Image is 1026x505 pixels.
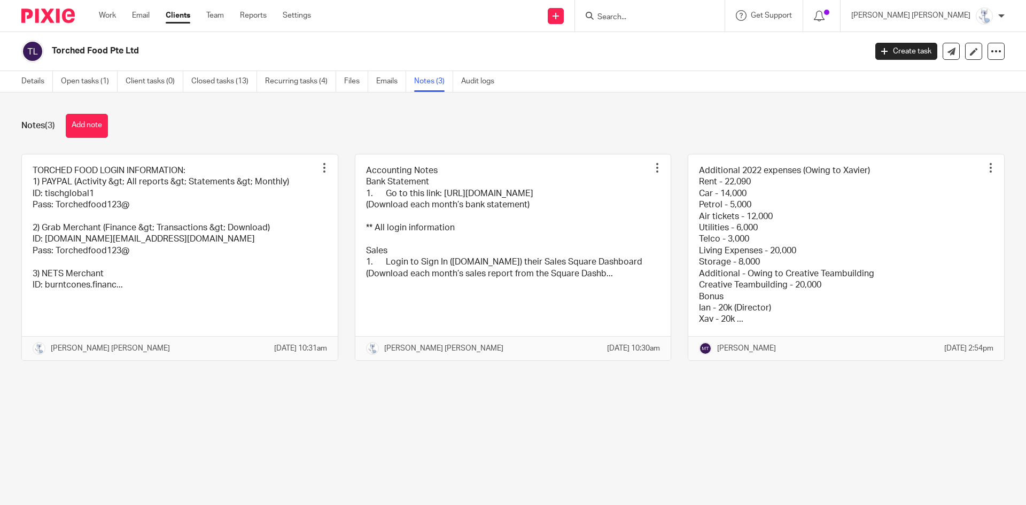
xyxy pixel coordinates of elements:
img: images.jfif [33,342,45,355]
a: Notes (3) [414,71,453,92]
img: Pixie [21,9,75,23]
span: (3) [45,121,55,130]
a: Client tasks (0) [126,71,183,92]
a: Email [132,10,150,21]
a: Closed tasks (13) [191,71,257,92]
p: [PERSON_NAME] [717,343,776,354]
a: Audit logs [461,71,502,92]
p: [PERSON_NAME] [PERSON_NAME] [51,343,170,354]
input: Search [596,13,693,22]
h2: Torched Food Pte Ltd [52,45,698,57]
p: [PERSON_NAME] [PERSON_NAME] [384,343,503,354]
a: Work [99,10,116,21]
img: svg%3E [699,342,712,355]
a: Details [21,71,53,92]
p: [DATE] 2:54pm [944,343,993,354]
a: Open tasks (1) [61,71,118,92]
p: [DATE] 10:30am [607,343,660,354]
h1: Notes [21,120,55,131]
img: images.jfif [366,342,379,355]
a: Files [344,71,368,92]
span: Get Support [751,12,792,19]
p: [DATE] 10:31am [274,343,327,354]
a: Settings [283,10,311,21]
a: Reports [240,10,267,21]
a: Recurring tasks (4) [265,71,336,92]
img: svg%3E [21,40,44,63]
a: Create task [875,43,937,60]
button: Add note [66,114,108,138]
a: Edit client [965,43,982,60]
img: images.jfif [976,7,993,25]
p: [PERSON_NAME] [PERSON_NAME] [851,10,970,21]
a: Send new email [943,43,960,60]
a: Emails [376,71,406,92]
a: Team [206,10,224,21]
a: Clients [166,10,190,21]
